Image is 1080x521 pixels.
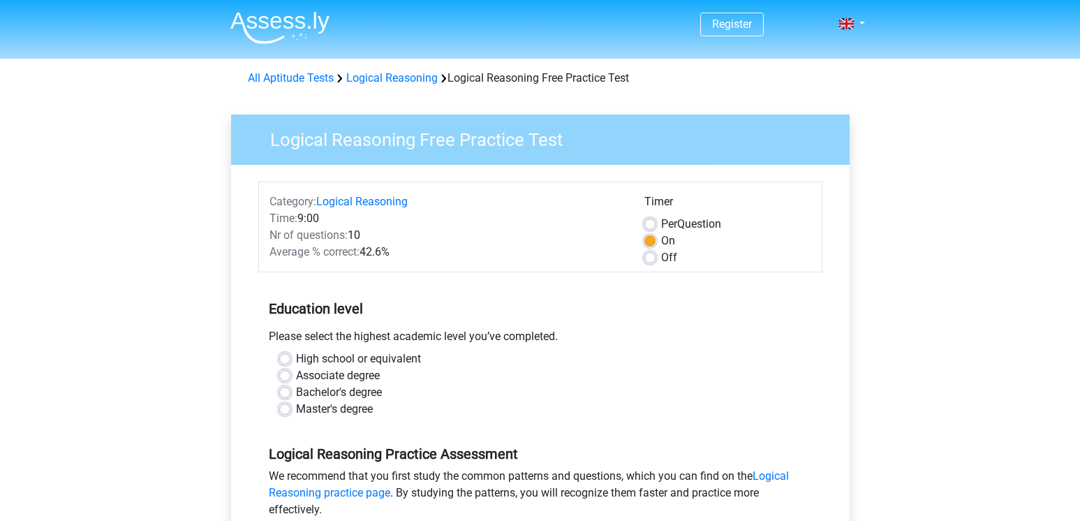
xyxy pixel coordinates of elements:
[644,193,811,216] div: Timer
[258,328,822,351] div: Please select the highest academic level you’ve completed.
[269,446,812,462] h5: Logical Reasoning Practice Assessment
[316,195,408,208] a: Logical Reasoning
[259,244,634,260] div: 42.6%
[259,227,634,244] div: 10
[296,384,382,401] label: Bachelor's degree
[269,212,297,225] span: Time:
[269,295,812,323] h5: Education level
[296,351,421,367] label: High school or equivalent
[269,195,316,208] span: Category:
[661,217,677,230] span: Per
[269,228,348,242] span: Nr of questions:
[296,401,373,418] label: Master's degree
[296,367,380,384] label: Associate degree
[269,245,360,258] span: Average % correct:
[259,210,634,227] div: 9:00
[248,71,334,85] a: All Aptitude Tests
[230,11,330,44] img: Assessly
[346,71,438,85] a: Logical Reasoning
[661,233,675,249] label: On
[242,70,838,87] div: Logical Reasoning Free Practice Test
[712,17,752,31] a: Register
[661,216,721,233] label: Question
[253,124,839,151] h3: Logical Reasoning Free Practice Test
[661,249,677,266] label: Off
